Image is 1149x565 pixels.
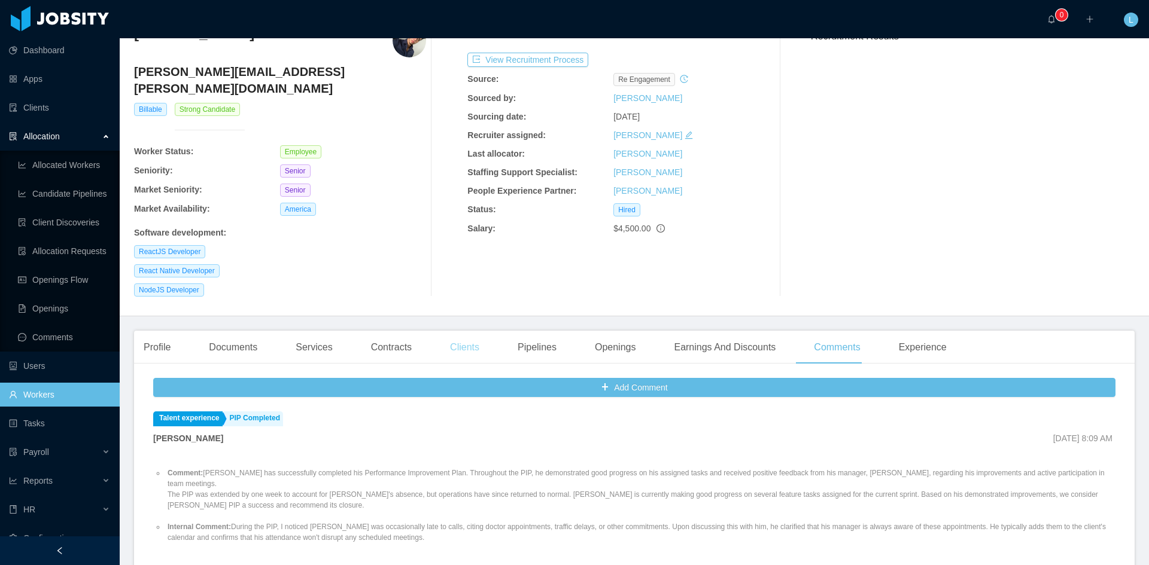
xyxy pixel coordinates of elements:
[1056,9,1068,21] sup: 0
[467,93,516,103] b: Sourced by:
[508,331,566,364] div: Pipelines
[286,331,342,364] div: Services
[656,224,665,233] span: info-circle
[134,283,204,297] span: NodeJS Developer
[23,505,35,514] span: HR
[9,477,17,485] i: icon: line-chart
[280,184,311,197] span: Senior
[467,74,498,84] b: Source:
[613,93,682,103] a: [PERSON_NAME]
[134,146,193,156] b: Worker Status:
[467,224,496,233] b: Salary:
[168,469,203,477] strong: Comment:
[393,24,426,57] img: f40118e0-2da7-11ea-96fa-198be2df7cea_6666f5832c5c6-400w.png
[134,204,210,213] b: Market Availability:
[153,411,223,426] a: Talent experience
[9,354,110,378] a: icon: robotUsers
[280,145,321,158] span: Employee
[9,67,110,91] a: icon: appstoreApps
[9,505,17,514] i: icon: book
[889,331,956,364] div: Experience
[613,73,675,86] span: re engagement
[199,331,267,364] div: Documents
[165,521,1115,543] li: During the PIP, I noticed [PERSON_NAME] was occasionally late to calls, citing doctor appointment...
[613,224,651,233] span: $4,500.00
[134,228,226,237] b: Software development :
[168,523,231,531] strong: Internal Comment:
[134,103,167,116] span: Billable
[1086,15,1094,23] i: icon: plus
[134,331,180,364] div: Profile
[1053,433,1112,443] span: [DATE] 8:09 AM
[467,112,526,121] b: Sourcing date:
[9,383,110,407] a: icon: userWorkers
[280,164,311,178] span: Senior
[9,534,17,542] i: icon: setting
[613,203,640,216] span: Hired
[134,245,205,258] span: ReactJS Developer
[18,182,110,206] a: icon: line-chartCandidate Pipelines
[9,448,17,456] i: icon: file-protect
[23,476,53,485] span: Reports
[467,186,576,196] b: People Experience Partner:
[18,268,110,292] a: icon: idcardOpenings Flow
[613,130,682,140] a: [PERSON_NAME]
[467,149,525,158] b: Last allocator:
[134,185,202,194] b: Market Seniority:
[9,96,110,120] a: icon: auditClients
[440,331,489,364] div: Clients
[153,433,223,443] strong: [PERSON_NAME]
[23,533,73,543] span: Configuration
[613,112,640,121] span: [DATE]
[175,103,240,116] span: Strong Candidate
[165,468,1115,511] li: [PERSON_NAME] has successfully completed his Performance Improvement Plan. Throughout the PIP, he...
[613,167,682,177] a: [PERSON_NAME]
[9,411,110,435] a: icon: profileTasks
[680,75,688,83] i: icon: history
[1129,13,1133,27] span: L
[467,53,588,67] button: icon: exportView Recruitment Process
[134,264,220,277] span: React Native Developer
[153,378,1115,397] button: icon: plusAdd Comment
[18,297,110,320] a: icon: file-textOpenings
[9,38,110,62] a: icon: pie-chartDashboard
[467,204,496,214] b: Status:
[1047,15,1056,23] i: icon: bell
[467,55,588,65] a: icon: exportView Recruitment Process
[585,331,646,364] div: Openings
[18,325,110,349] a: icon: messageComments
[18,239,110,263] a: icon: file-doneAllocation Requests
[664,331,785,364] div: Earnings And Discounts
[134,166,173,175] b: Seniority:
[224,411,283,426] a: PIP Completed
[9,132,17,141] i: icon: solution
[280,203,316,216] span: America
[18,210,110,234] a: icon: file-searchClient Discoveries
[23,447,49,457] span: Payroll
[685,131,693,139] i: icon: edit
[361,331,421,364] div: Contracts
[804,331,870,364] div: Comments
[613,186,682,196] a: [PERSON_NAME]
[23,132,60,141] span: Allocation
[613,149,682,158] a: [PERSON_NAME]
[467,130,546,140] b: Recruiter assigned:
[18,153,110,177] a: icon: line-chartAllocated Workers
[467,167,577,177] b: Staffing Support Specialist:
[134,63,426,97] h4: [PERSON_NAME][EMAIL_ADDRESS][PERSON_NAME][DOMAIN_NAME]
